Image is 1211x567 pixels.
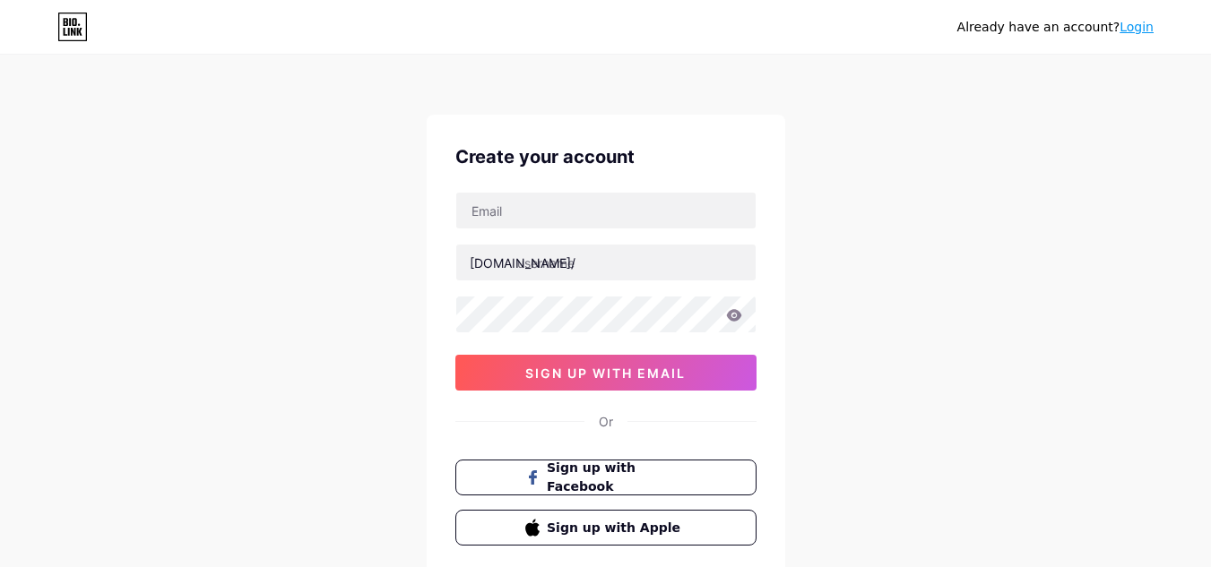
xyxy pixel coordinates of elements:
button: sign up with email [455,355,757,391]
div: Already have an account? [957,18,1154,37]
div: Or [599,412,613,431]
span: Sign up with Facebook [547,459,686,496]
span: sign up with email [525,365,686,381]
a: Login [1120,20,1154,34]
button: Sign up with Apple [455,510,757,546]
div: Create your account [455,143,757,170]
div: [DOMAIN_NAME]/ [470,253,575,272]
input: Email [456,193,756,228]
span: Sign up with Apple [547,519,686,537]
input: username [456,245,756,280]
button: Sign up with Facebook [455,460,757,495]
